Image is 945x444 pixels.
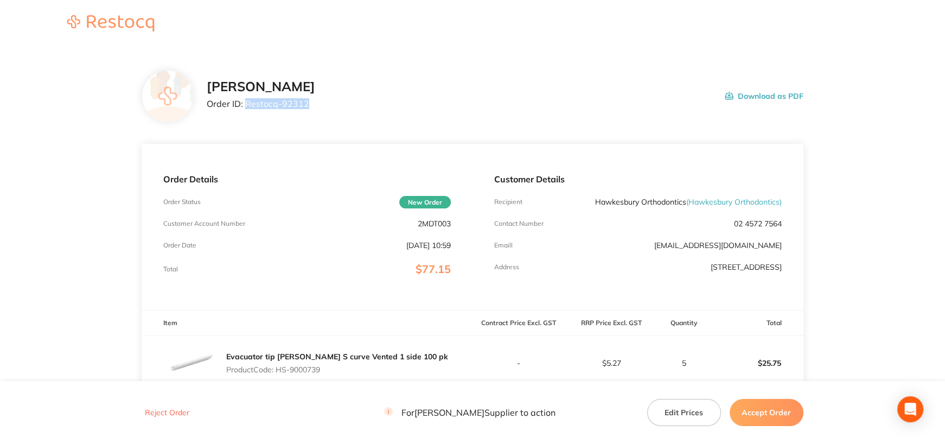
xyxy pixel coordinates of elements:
img: Restocq logo [56,15,165,31]
p: $25.75 [711,350,803,376]
p: Order Date [163,242,196,249]
button: Reject Order [142,408,193,418]
th: Item [142,310,472,336]
p: Order Status [163,198,201,206]
p: Address [494,263,519,271]
th: Total [711,310,803,336]
a: [EMAIL_ADDRESS][DOMAIN_NAME] [654,240,782,250]
p: Customer Details [494,174,782,184]
div: Open Intercom Messenger [897,396,923,422]
p: Order ID: Restocq- 92312 [207,99,315,109]
img: NDV3cThzMg [163,336,218,390]
a: Evacuator tip [PERSON_NAME] S curve Vented 1 side 100 pk [226,352,448,361]
th: Contract Price Excl. GST [472,310,565,336]
p: Recipient [494,198,522,206]
p: [STREET_ADDRESS] [711,263,782,271]
p: [DATE] 10:59 [406,241,451,250]
p: - [473,359,565,367]
a: Restocq logo [56,15,165,33]
button: Edit Prices [647,399,721,426]
p: Total [163,265,178,273]
button: Download as PDF [725,79,803,113]
p: Hawkesbury Orthodontics [595,198,782,206]
p: Product Code: HS-9000739 [226,365,448,374]
p: Customer Account Number [163,220,245,227]
span: ( Hawkesbury Orthodontics ) [686,197,782,207]
p: Contact Number [494,220,544,227]
p: For [PERSON_NAME] Supplier to action [384,408,555,418]
button: Accept Order [730,399,803,426]
span: $77.15 [416,262,451,276]
p: Order Details [163,174,451,184]
p: 2MDT003 [418,219,451,228]
th: RRP Price Excl. GST [565,310,658,336]
p: Emaill [494,242,513,249]
p: 5 [658,359,710,367]
p: 02 4572 7564 [734,219,782,228]
h2: [PERSON_NAME] [207,79,315,94]
span: New Order [399,196,451,208]
p: $5.27 [566,359,657,367]
th: Quantity [657,310,711,336]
